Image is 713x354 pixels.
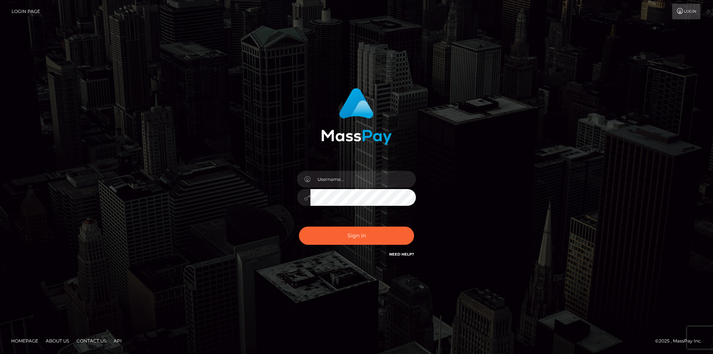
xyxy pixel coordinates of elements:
[74,335,109,347] a: Contact Us
[8,335,41,347] a: Homepage
[299,227,414,245] button: Sign in
[12,4,40,19] a: Login Page
[672,4,700,19] a: Login
[655,337,707,345] div: © 2025 , MassPay Inc.
[43,335,72,347] a: About Us
[389,252,414,257] a: Need Help?
[111,335,125,347] a: API
[321,88,392,145] img: MassPay Login
[310,171,416,188] input: Username...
